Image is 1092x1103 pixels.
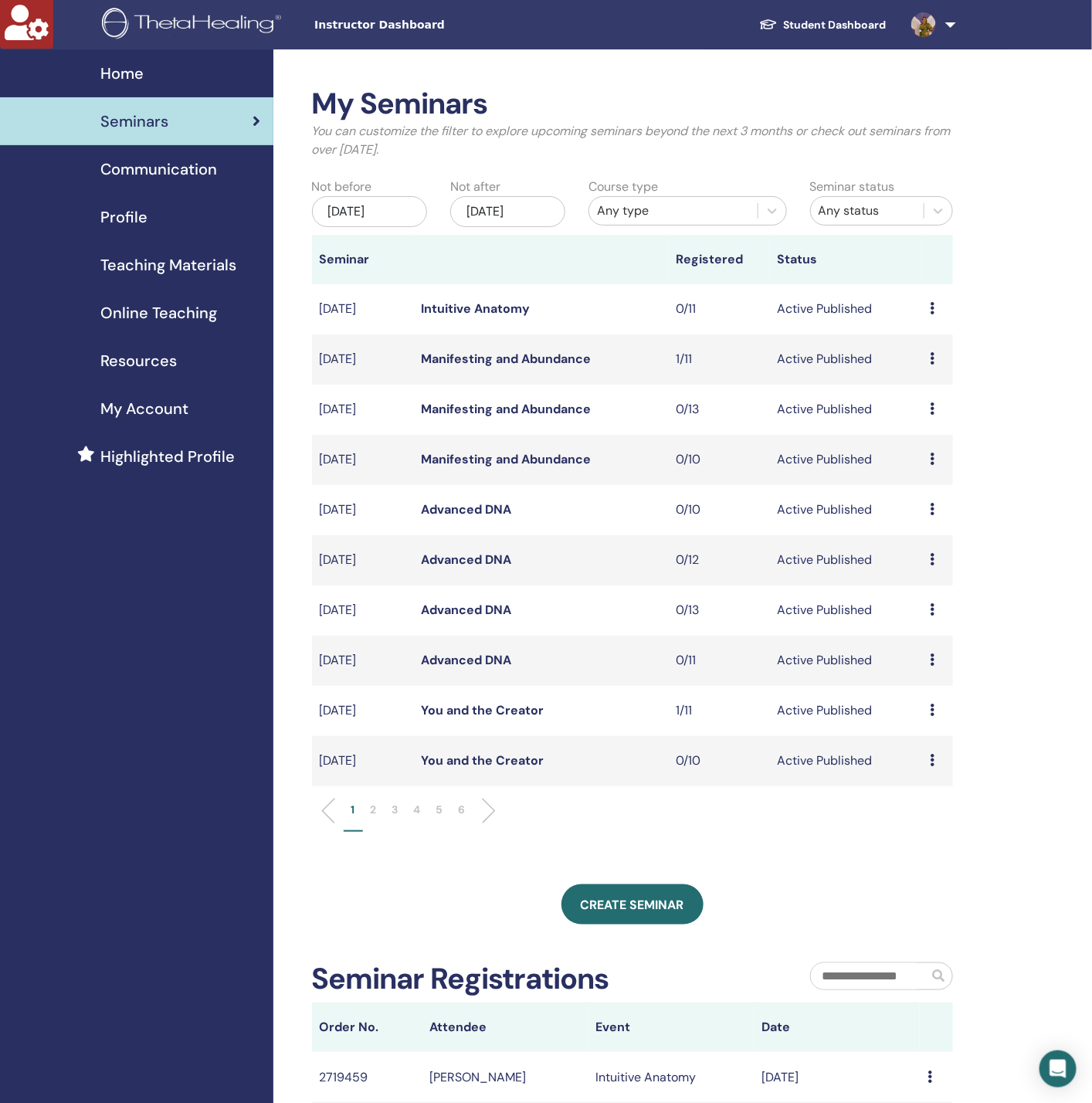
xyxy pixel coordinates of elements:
td: 0/12 [668,535,770,585]
td: 0/13 [668,385,770,435]
a: You and the Creator [421,752,544,769]
span: My Account [100,397,188,420]
span: Online Teaching [100,301,217,324]
a: Advanced DNA [421,602,511,618]
td: Active Published [770,686,923,736]
label: Not before [312,178,372,196]
td: [DATE] [312,334,414,385]
th: Attendee [422,1003,588,1052]
span: Teaching Materials [100,253,236,277]
a: Advanced DNA [421,652,511,668]
a: Intuitive Anatomy [421,300,530,317]
td: [DATE] [312,585,414,636]
a: Manifesting and Abundance [421,351,591,367]
span: Communication [100,158,217,181]
td: 0/10 [668,435,770,485]
td: [DATE] [312,636,414,686]
span: Home [100,62,144,85]
a: Create seminar [561,884,704,925]
td: 0/13 [668,585,770,636]
td: Active Published [770,535,923,585]
span: Seminars [100,110,168,133]
label: Seminar status [810,178,895,196]
td: 0/10 [668,736,770,786]
p: 6 [459,802,466,818]
td: 0/11 [668,636,770,686]
p: You can customize the filter to explore upcoming seminars beyond the next 3 months or check out s... [312,122,954,159]
td: [PERSON_NAME] [422,1052,588,1102]
td: 1/11 [668,686,770,736]
a: Student Dashboard [747,11,899,39]
img: graduation-cap-white.svg [759,18,778,31]
td: Intuitive Anatomy [588,1052,754,1102]
td: [DATE] [754,1052,920,1102]
td: Active Published [770,736,923,786]
th: Date [754,1003,920,1052]
p: 3 [392,802,398,818]
th: Status [770,235,923,284]
span: Instructor Dashboard [314,17,546,33]
td: [DATE] [312,385,414,435]
span: Profile [100,205,148,229]
p: 5 [436,802,443,818]
label: Not after [450,178,500,196]
td: [DATE] [312,435,414,485]
td: [DATE] [312,736,414,786]
span: Highlighted Profile [100,445,235,468]
th: Registered [668,235,770,284]
a: Advanced DNA [421,501,511,518]
td: [DATE] [312,485,414,535]
a: Manifesting and Abundance [421,451,591,467]
td: 0/10 [668,485,770,535]
span: Resources [100,349,177,372]
p: 4 [414,802,421,818]
td: 0/11 [668,284,770,334]
label: Course type [588,178,658,196]
div: [DATE] [450,196,565,227]
a: Advanced DNA [421,551,511,568]
span: Create seminar [581,897,684,913]
th: Event [588,1003,754,1052]
td: [DATE] [312,284,414,334]
td: 2719459 [312,1052,422,1102]
div: Any type [597,202,750,220]
td: Active Published [770,435,923,485]
a: Manifesting and Abundance [421,401,591,417]
p: 1 [351,802,355,818]
img: default.jpg [911,12,936,37]
h2: My Seminars [312,87,954,122]
td: [DATE] [312,686,414,736]
img: logo.png [102,8,287,42]
div: Open Intercom Messenger [1039,1050,1077,1088]
td: Active Published [770,385,923,435]
td: [DATE] [312,535,414,585]
div: Any status [819,202,916,220]
th: Order No. [312,1003,422,1052]
h2: Seminar Registrations [312,962,609,997]
td: Active Published [770,585,923,636]
div: [DATE] [312,196,427,227]
td: 1/11 [668,334,770,385]
td: Active Published [770,636,923,686]
td: Active Published [770,485,923,535]
a: You and the Creator [421,702,544,718]
th: Seminar [312,235,414,284]
td: Active Published [770,284,923,334]
td: Active Published [770,334,923,385]
p: 2 [371,802,377,818]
